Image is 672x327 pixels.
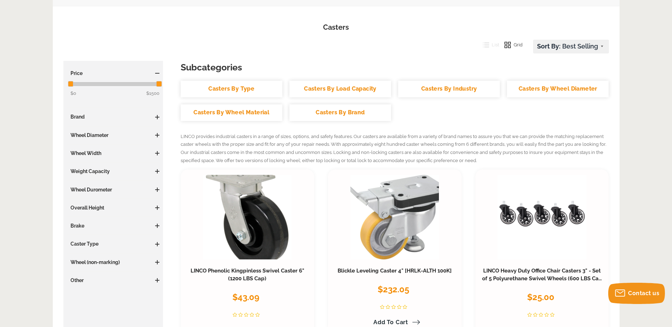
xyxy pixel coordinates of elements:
[482,268,602,289] a: LINCO Heavy Duty Office Chair Casters 3" - Set of 5 Polyurethane Swivel Wheels (600 LBS Cap Combi...
[608,283,665,304] button: Contact us
[373,319,408,326] span: Add to Cart
[181,81,282,97] a: Casters By Type
[181,133,609,165] p: LINCO provides industrial casters in a range of sizes, options, and safety features. Our casters ...
[67,132,160,139] h3: Wheel Diameter
[507,81,609,97] a: Casters By Wheel Diameter
[181,61,609,74] h3: Subcategories
[67,259,160,266] h3: Wheel (non-marking)
[289,104,391,121] a: Casters By Brand
[67,277,160,284] h3: Other
[628,290,659,297] span: Contact us
[289,81,391,97] a: Casters By Load Capacity
[67,240,160,247] h3: Caster Type
[378,284,409,294] span: $232.05
[67,113,160,120] h3: Brand
[70,91,76,96] span: $0
[67,168,160,175] h3: Weight Capacity
[63,22,609,33] h1: Casters
[67,186,160,193] h3: Wheel Durometer
[499,40,523,50] button: Grid
[191,268,304,282] a: LINCO Phenolic Kingpinless Swivel Caster 6" (1200 LBS Cap)
[146,90,159,97] span: $1500
[67,204,160,211] h3: Overall Height
[527,292,554,302] span: $25.00
[338,268,452,274] a: Blickle Leveling Caster 4" [HRLK-ALTH 100K]
[67,70,160,77] h3: Price
[232,292,259,302] span: $43.09
[67,150,160,157] h3: Wheel Width
[181,104,282,121] a: Casters By Wheel Material
[67,222,160,229] h3: Brake
[478,40,499,50] button: List
[398,81,500,97] a: Casters By Industry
